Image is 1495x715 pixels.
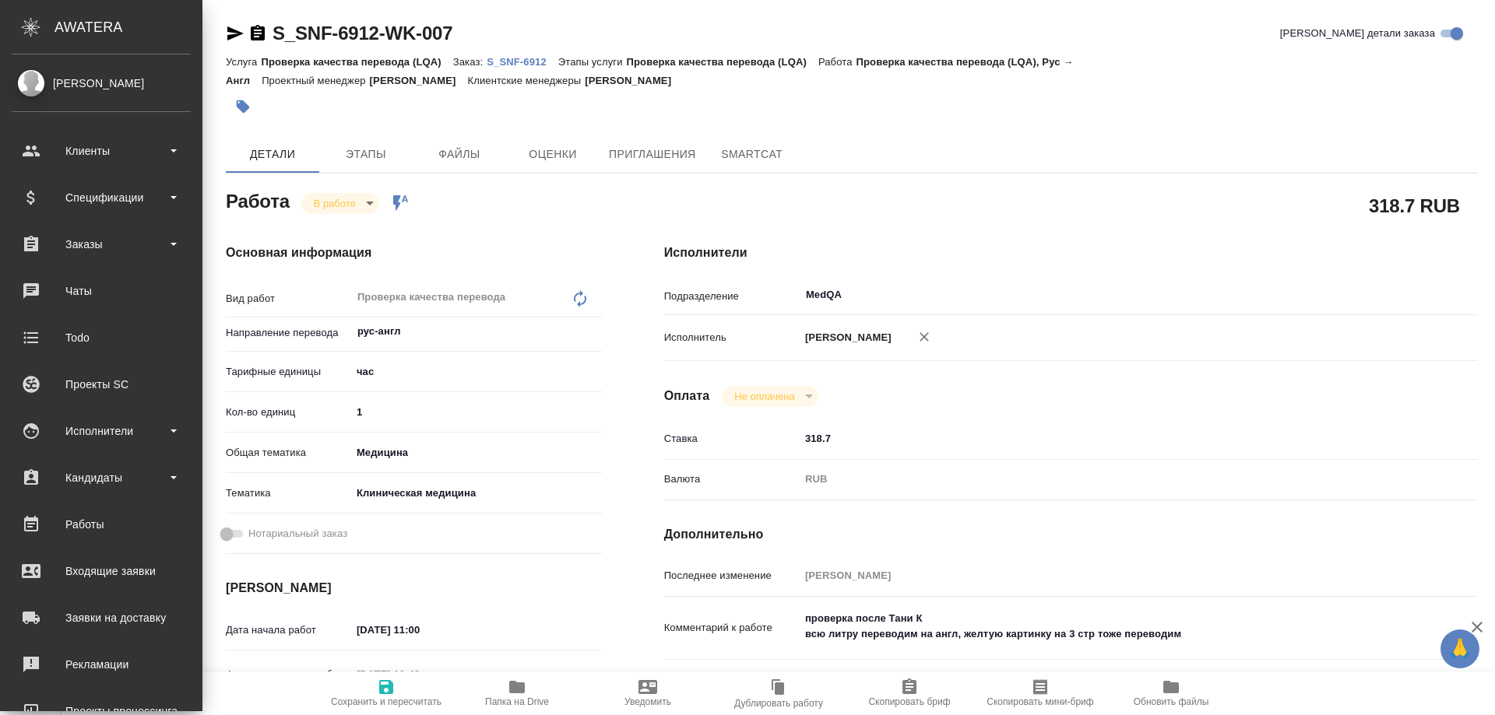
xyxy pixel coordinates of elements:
[226,485,351,501] p: Тематика
[351,440,602,466] div: Медицина
[226,24,244,43] button: Скопировать ссылку для ЯМессенджера
[609,145,696,164] span: Приглашения
[664,431,800,447] p: Ставка
[226,325,351,341] p: Направление перевода
[1440,629,1479,668] button: 🙏
[55,12,202,43] div: AWATERA
[664,620,800,636] p: Комментарий к работе
[453,56,487,68] p: Заказ:
[235,145,310,164] span: Детали
[844,671,975,715] button: Скопировать бриф
[1134,696,1209,707] span: Обновить файлы
[12,466,191,489] div: Кандидаты
[248,24,267,43] button: Скопировать ссылку
[734,698,823,709] span: Дублировать работу
[301,193,379,214] div: В работе
[273,23,452,44] a: S_SNF-6912-WK-007
[12,373,191,396] div: Проекты SC
[321,671,452,715] button: Сохранить и пересчитать
[800,605,1410,647] textarea: проверка после Тани К всю литру переводим на англ, желтую картинку на 3 стр тоже переводим
[351,401,602,423] input: ✎ Введи что-нибудь
[12,559,191,583] div: Входящие заявки
[4,505,199,544] a: Работы
[12,279,191,303] div: Чаты
[4,365,199,404] a: Проекты SC
[715,145,790,164] span: SmartCat
[351,663,487,685] input: Пустое поле
[730,390,799,403] button: Не оплачена
[4,598,199,637] a: Заявки на доставку
[452,671,582,715] button: Папка на Drive
[800,330,892,345] p: [PERSON_NAME]
[12,653,191,676] div: Рекламации
[800,564,1410,587] input: Пустое поле
[800,466,1410,492] div: RUB
[664,387,710,405] h4: Оплата
[664,471,800,487] p: Валюта
[12,233,191,256] div: Заказы
[515,145,590,164] span: Оценки
[351,359,602,385] div: час
[12,513,191,536] div: Работы
[12,606,191,629] div: Заявки на доставку
[627,56,818,68] p: Проверка качества перевода (LQA)
[722,386,818,407] div: В работе
[800,427,1410,450] input: ✎ Введи что-нибудь
[664,244,1478,262] h4: Исполнители
[261,56,452,68] p: Проверка качества перевода (LQA)
[226,622,351,638] p: Дата начала работ
[226,186,290,214] h2: Работа
[664,330,800,345] p: Исполнитель
[987,696,1093,707] span: Скопировать мини-бриф
[4,318,199,357] a: Todo
[370,75,468,86] p: [PERSON_NAME]
[1106,671,1236,715] button: Обновить файлы
[664,568,800,584] p: Последнее изменение
[1369,192,1460,219] h2: 318.7 RUB
[818,56,857,68] p: Работа
[487,56,558,68] p: S_SNF-6912
[351,480,602,506] div: Клиническая медицина
[226,445,351,461] p: Общая тематика
[1447,633,1473,665] span: 🙏
[800,668,1410,695] textarea: /Clients/Sanofi/Orders/S_SNF-6912/LQA/S_SNF-6912-WK-007
[12,139,191,163] div: Клиенты
[664,289,800,304] p: Подразделение
[585,75,683,86] p: [PERSON_NAME]
[664,525,1478,544] h4: Дополнительно
[907,320,941,354] button: Удалить исполнителя
[329,145,403,164] span: Этапы
[582,671,713,715] button: Уведомить
[226,364,351,380] p: Тарифные единицы
[713,671,844,715] button: Дублировать работу
[226,56,261,68] p: Услуга
[226,291,351,307] p: Вид работ
[226,667,351,682] p: Факт. дата начала работ
[262,75,369,86] p: Проектный менеджер
[422,145,497,164] span: Файлы
[331,696,441,707] span: Сохранить и пересчитать
[624,696,671,707] span: Уведомить
[4,272,199,310] a: Чаты
[12,419,191,443] div: Исполнители
[1402,293,1405,296] button: Open
[226,89,260,124] button: Добавить тэг
[558,56,627,68] p: Этапы услуги
[248,526,347,542] span: Нотариальный заказ
[1280,26,1435,41] span: [PERSON_NAME] детали заказа
[485,696,549,707] span: Папка на Drive
[975,671,1106,715] button: Скопировать мини-бриф
[487,54,558,68] a: S_SNF-6912
[12,75,191,92] div: [PERSON_NAME]
[4,552,199,591] a: Входящие заявки
[226,579,602,598] h4: [PERSON_NAME]
[309,197,361,210] button: В работе
[12,326,191,349] div: Todo
[226,405,351,420] p: Кол-во единиц
[351,619,487,641] input: ✎ Введи что-нибудь
[468,75,586,86] p: Клиентские менеджеры
[868,696,950,707] span: Скопировать бриф
[4,645,199,684] a: Рекламации
[12,186,191,209] div: Спецификации
[226,244,602,262] h4: Основная информация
